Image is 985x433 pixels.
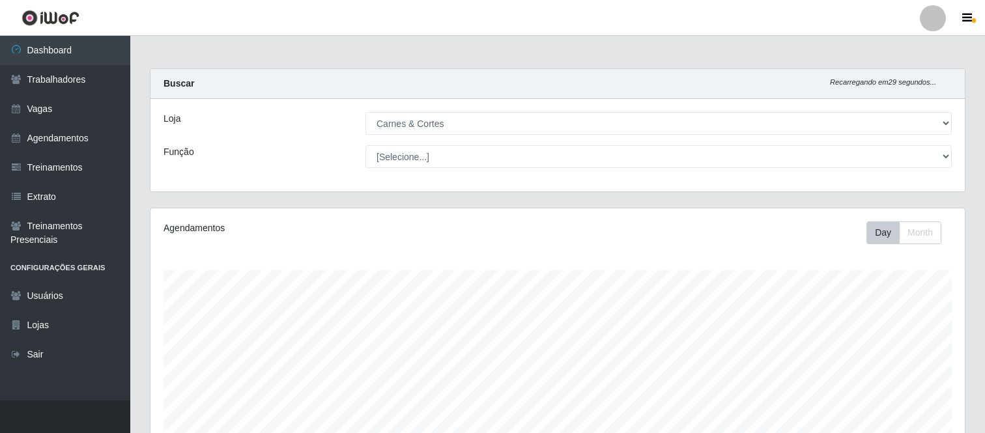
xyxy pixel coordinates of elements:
[866,221,900,244] button: Day
[899,221,941,244] button: Month
[830,78,936,86] i: Recarregando em 29 segundos...
[164,78,194,89] strong: Buscar
[164,145,194,159] label: Função
[21,10,79,26] img: CoreUI Logo
[866,221,952,244] div: Toolbar with button groups
[164,112,180,126] label: Loja
[866,221,941,244] div: First group
[164,221,481,235] div: Agendamentos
